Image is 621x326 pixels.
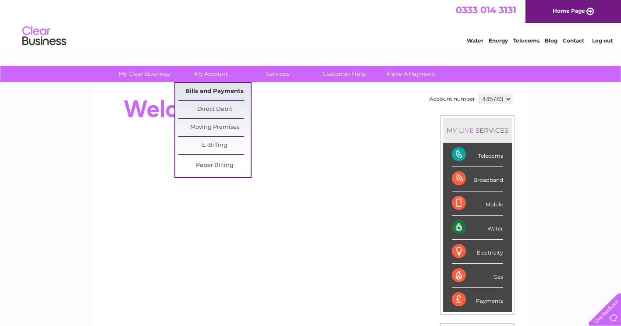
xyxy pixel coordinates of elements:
a: 0333 014 3131 [456,4,516,15]
div: LIVE [457,126,476,135]
div: Gas [452,264,503,288]
div: Payments [452,288,503,312]
div: Telecoms [452,143,503,167]
a: My Clear Business [108,66,181,82]
a: Water [467,37,483,44]
div: Electricity [452,240,503,264]
a: Log out [592,37,613,44]
a: Paper Billing [178,157,251,174]
a: Energy [489,37,508,44]
a: Telecoms [513,37,539,44]
div: MY SERVICES [443,118,512,143]
a: Moving Premises [178,119,251,136]
a: My Account [175,66,247,82]
a: Customer Help [308,66,380,82]
div: Mobile [452,191,503,216]
a: E-Billing [178,137,251,154]
div: Broadband [452,167,503,191]
div: Clear Business is a trading name of Verastar Limited (registered in [GEOGRAPHIC_DATA] No. 3667643... [104,5,518,43]
a: Make A Payment [375,66,447,82]
img: logo.png [22,23,67,50]
a: Direct Debit [178,101,251,118]
a: Contact [563,37,584,44]
div: Water [452,216,503,240]
td: Account number [427,92,477,106]
a: Blog [545,37,557,44]
a: Bills and Payments [178,83,251,100]
a: Services [241,66,314,82]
